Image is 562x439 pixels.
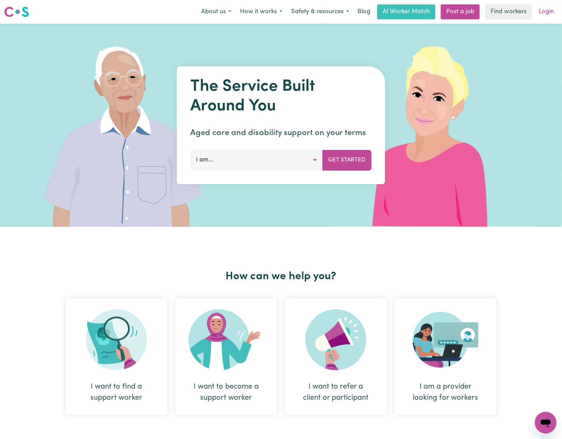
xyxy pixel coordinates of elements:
a: Login [535,4,558,19]
img: Refer [305,309,366,370]
img: Search [86,309,147,370]
button: I am... [191,150,323,170]
div: I want to find a support worker [66,299,167,415]
div: I am a provider looking for workers [395,299,496,415]
a: Find workers [485,4,532,19]
div: I am a provider looking for workers [411,381,480,403]
div: I want to refer a client or participant [285,299,387,415]
iframe: Button to launch messaging window [535,412,557,434]
a: Careseekers logo [4,4,29,20]
p: Aged care and disability support on your terms [191,127,372,139]
img: Provider [413,309,478,370]
img: Become Worker [189,309,264,370]
h1: The Service Built Around You [191,77,372,116]
div: I want to become a support worker [175,299,277,415]
a: Post a job [441,4,480,19]
button: Safety & resources [287,5,353,19]
button: How it works [236,5,287,19]
div: I want to become a support worker [192,381,261,403]
img: Careseekers logo [4,6,29,18]
div: I want to refer a client or participant [301,381,370,403]
a: Blog [353,4,374,19]
button: About us [197,5,236,19]
h2: How can we help you? [62,270,500,283]
button: Get Started [323,150,372,170]
a: AI Worker Match [377,4,435,19]
div: I want to find a support worker [82,381,151,403]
